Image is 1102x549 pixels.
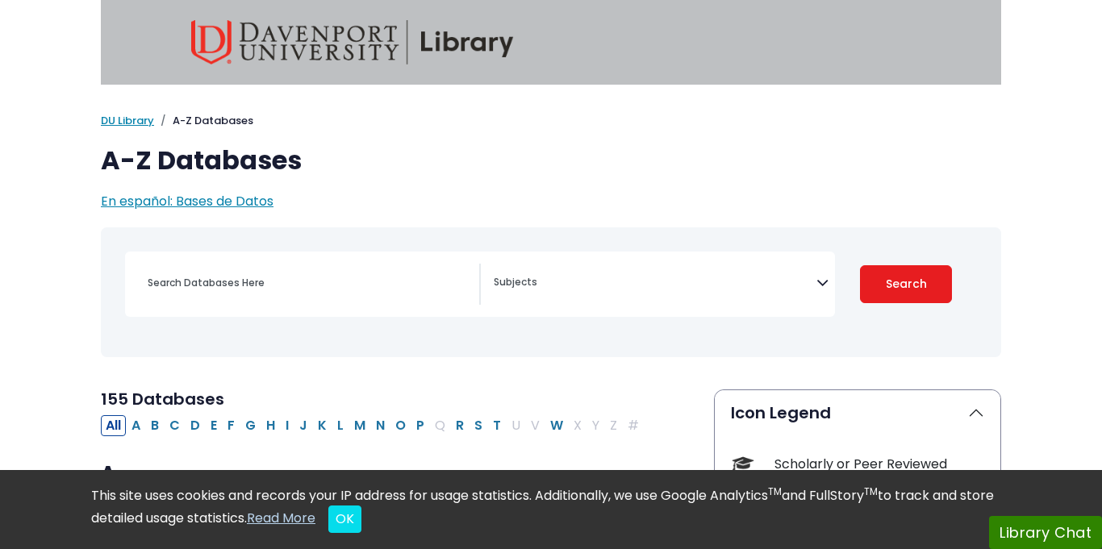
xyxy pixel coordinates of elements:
h3: A [101,462,695,486]
a: Read More [247,509,315,527]
button: Submit for Search Results [860,265,952,303]
button: Filter Results F [223,415,240,436]
button: Filter Results A [127,415,145,436]
button: Filter Results J [294,415,312,436]
button: Filter Results S [470,415,487,436]
button: Filter Results O [390,415,411,436]
button: Filter Results G [240,415,261,436]
nav: Search filters [101,227,1001,357]
button: Filter Results I [281,415,294,436]
img: Davenport University Library [191,20,514,64]
textarea: Search [494,277,816,290]
button: Filter Results L [332,415,349,436]
button: Filter Results B [146,415,164,436]
a: DU Library [101,113,154,128]
button: Filter Results H [261,415,280,436]
button: Filter Results K [313,415,332,436]
button: Filter Results N [371,415,390,436]
div: Scholarly or Peer Reviewed [774,455,984,474]
button: Filter Results M [349,415,370,436]
button: All [101,415,126,436]
span: 155 Databases [101,388,224,410]
div: Alpha-list to filter by first letter of database name [101,415,645,434]
nav: breadcrumb [101,113,1001,129]
button: Filter Results R [451,415,469,436]
sup: TM [768,485,782,498]
button: Library Chat [989,516,1102,549]
button: Filter Results E [206,415,222,436]
h1: A-Z Databases [101,145,1001,176]
a: En español: Bases de Datos [101,192,273,210]
li: A-Z Databases [154,113,253,129]
div: This site uses cookies and records your IP address for usage statistics. Additionally, we use Goo... [91,486,1011,533]
sup: TM [864,485,878,498]
button: Filter Results T [488,415,506,436]
button: Filter Results W [545,415,568,436]
button: Filter Results P [411,415,429,436]
button: Icon Legend [715,390,1000,435]
input: Search database by title or keyword [138,271,479,294]
img: Icon Scholarly or Peer Reviewed [732,453,753,475]
button: Close [328,505,361,533]
button: Filter Results C [165,415,185,436]
button: Filter Results D [186,415,205,436]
